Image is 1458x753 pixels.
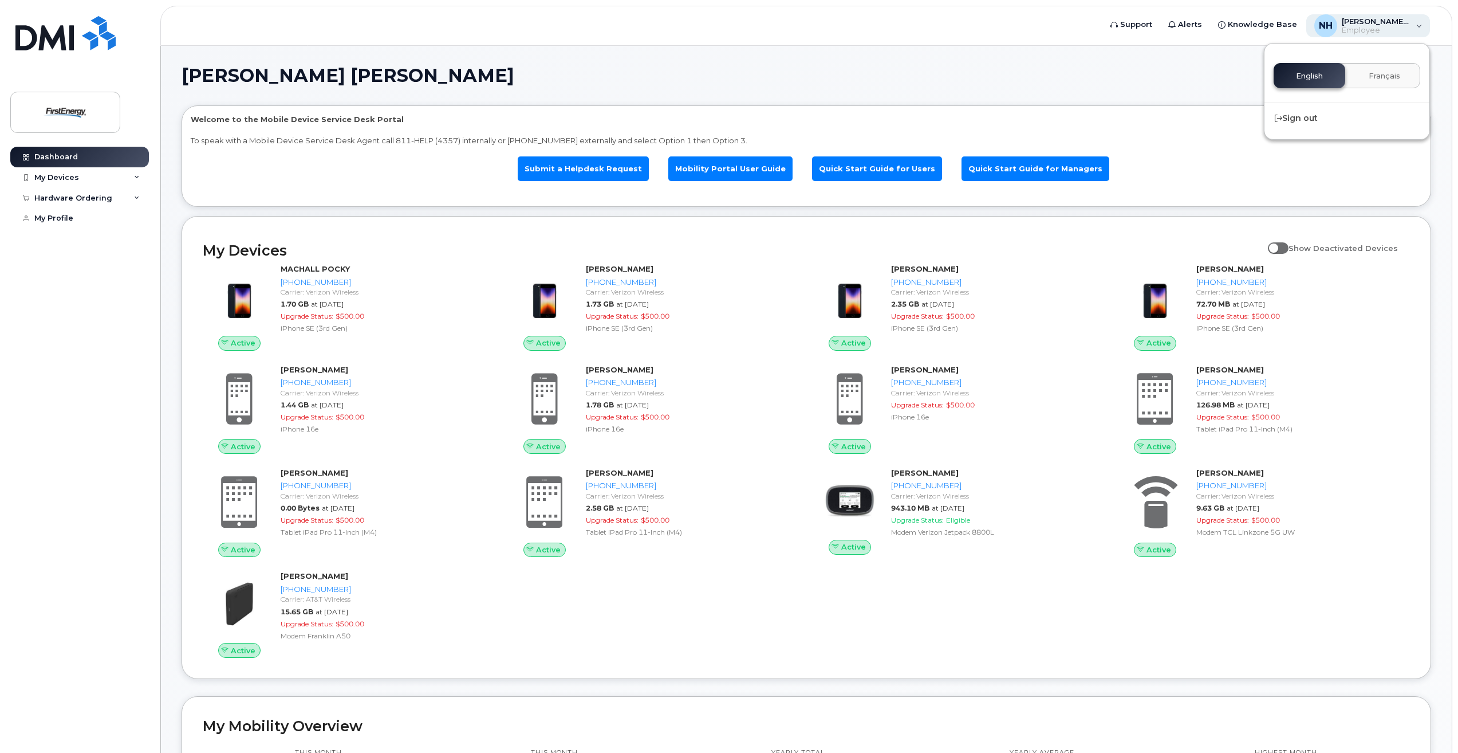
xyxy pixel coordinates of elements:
div: Carrier: Verizon Wireless [281,491,490,501]
span: Active [231,645,255,656]
div: iPhone SE (3rd Gen) [891,323,1100,333]
div: Carrier: Verizon Wireless [586,388,795,398]
span: Active [1146,544,1171,555]
iframe: Messenger Launcher [1408,703,1449,744]
img: image20231002-3703462-zs44o9.jpeg [822,473,877,528]
div: Tablet iPad Pro 11-Inch (M4) [281,527,490,537]
a: Active[PERSON_NAME][PHONE_NUMBER]Carrier: Verizon Wireless1.44 GBat [DATE]Upgrade Status:$500.00i... [203,364,494,454]
span: 1.44 GB [281,401,309,409]
a: Active[PERSON_NAME][PHONE_NUMBER]Carrier: Verizon Wireless943.10 MBat [DATE]Upgrade Status:Eligib... [813,468,1105,555]
span: Active [536,544,561,555]
span: 2.35 GB [891,300,919,308]
a: Active[PERSON_NAME][PHONE_NUMBER]Carrier: Verizon Wireless126.98 MBat [DATE]Upgrade Status:$500.0... [1118,364,1410,454]
span: Upgrade Status: [1196,413,1249,421]
div: [PHONE_NUMBER] [891,480,1100,491]
span: Active [1146,338,1171,348]
span: Active [841,338,866,348]
strong: [PERSON_NAME] [1196,468,1264,477]
span: at [DATE] [322,504,354,512]
div: Carrier: Verizon Wireless [586,491,795,501]
span: Upgrade Status: [281,413,333,421]
span: Active [536,338,561,348]
span: at [DATE] [316,607,348,616]
strong: MACHALL POCKY [281,264,350,273]
a: Active[PERSON_NAME][PHONE_NUMBER]Carrier: AT&T Wireless15.65 GBat [DATE]Upgrade Status:$500.00Mod... [203,571,494,658]
span: 1.73 GB [586,300,614,308]
span: 15.65 GB [281,607,313,616]
a: Active[PERSON_NAME][PHONE_NUMBER]Carrier: Verizon Wireless72.70 MBat [DATE]Upgrade Status:$500.00... [1118,264,1410,351]
div: iPhone SE (3rd Gen) [281,323,490,333]
div: Modem Verizon Jetpack 8800L [891,527,1100,537]
strong: [PERSON_NAME] [891,264,959,273]
span: Active [841,441,866,452]
img: image20231002-3703462-1angbar.jpeg [212,269,267,324]
div: Carrier: Verizon Wireless [1196,287,1405,297]
span: Active [536,441,561,452]
span: Active [841,542,866,552]
span: $500.00 [336,516,364,524]
span: at [DATE] [616,401,649,409]
a: ActiveMACHALL POCKY[PHONE_NUMBER]Carrier: Verizon Wireless1.70 GBat [DATE]Upgrade Status:$500.00i... [203,264,494,351]
span: 0.00 Bytes [281,504,320,512]
a: Mobility Portal User Guide [668,156,793,181]
a: Active[PERSON_NAME][PHONE_NUMBER]Carrier: Verizon Wireless1.78 GBat [DATE]Upgrade Status:$500.00i... [508,364,799,454]
span: 1.78 GB [586,401,614,409]
strong: [PERSON_NAME] [281,468,348,477]
span: Eligible [946,516,970,524]
span: Upgrade Status: [891,401,944,409]
div: iPhone SE (3rd Gen) [586,323,795,333]
div: [PHONE_NUMBER] [281,480,490,491]
div: Carrier: Verizon Wireless [1196,388,1405,398]
span: Active [231,544,255,555]
div: [PHONE_NUMBER] [1196,277,1405,288]
span: $500.00 [641,312,669,320]
span: $500.00 [1251,312,1280,320]
strong: [PERSON_NAME] [1196,365,1264,374]
span: Upgrade Status: [586,413,639,421]
div: Carrier: AT&T Wireless [281,594,490,604]
p: Welcome to the Mobile Device Service Desk Portal [191,114,1422,125]
span: $500.00 [336,312,364,320]
strong: [PERSON_NAME] [281,365,348,374]
div: [PHONE_NUMBER] [891,377,1100,388]
span: 126.98 MB [1196,401,1235,409]
span: at [DATE] [616,300,649,308]
input: Show Deactivated Devices [1268,237,1277,246]
a: Active[PERSON_NAME][PHONE_NUMBER]Carrier: Verizon Wireless9.63 GBat [DATE]Upgrade Status:$500.00M... [1118,468,1410,557]
div: Modem TCL Linkzone 5G UW [1196,527,1405,537]
div: Modem Franklin A50 [281,631,490,641]
span: Français [1369,72,1400,81]
span: at [DATE] [1237,401,1270,409]
a: Active[PERSON_NAME][PHONE_NUMBER]Carrier: Verizon Wireless0.00 Bytesat [DATE]Upgrade Status:$500.... [203,468,494,557]
span: 2.58 GB [586,504,614,512]
strong: [PERSON_NAME] [891,365,959,374]
div: [PHONE_NUMBER] [891,277,1100,288]
strong: [PERSON_NAME] [586,264,653,273]
a: Active[PERSON_NAME][PHONE_NUMBER]Carrier: Verizon Wireless1.73 GBat [DATE]Upgrade Status:$500.00i... [508,264,799,351]
div: [PHONE_NUMBER] [586,377,795,388]
strong: [PERSON_NAME] [586,468,653,477]
span: [PERSON_NAME] [PERSON_NAME] [182,67,514,84]
span: Upgrade Status: [281,312,333,320]
span: 9.63 GB [1196,504,1224,512]
div: Tablet iPad Pro 11-Inch (M4) [586,527,795,537]
span: $500.00 [336,413,364,421]
div: [PHONE_NUMBER] [281,584,490,595]
div: Sign out [1264,108,1429,129]
div: [PHONE_NUMBER] [281,377,490,388]
h2: My Mobility Overview [203,717,1410,735]
div: iPhone 16e [281,424,490,434]
span: at [DATE] [1227,504,1259,512]
strong: [PERSON_NAME] [1196,264,1264,273]
div: Carrier: Verizon Wireless [1196,491,1405,501]
strong: [PERSON_NAME] [281,571,348,581]
span: 943.10 MB [891,504,929,512]
span: Upgrade Status: [891,312,944,320]
span: $500.00 [641,516,669,524]
span: Active [231,338,255,348]
span: at [DATE] [311,401,344,409]
img: image20231002-3703462-1angbar.jpeg [1128,269,1183,324]
img: image20231002-3703462-1vzb8k.jpeg [212,576,267,632]
div: Carrier: Verizon Wireless [891,491,1100,501]
span: Show Deactivated Devices [1288,244,1398,253]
